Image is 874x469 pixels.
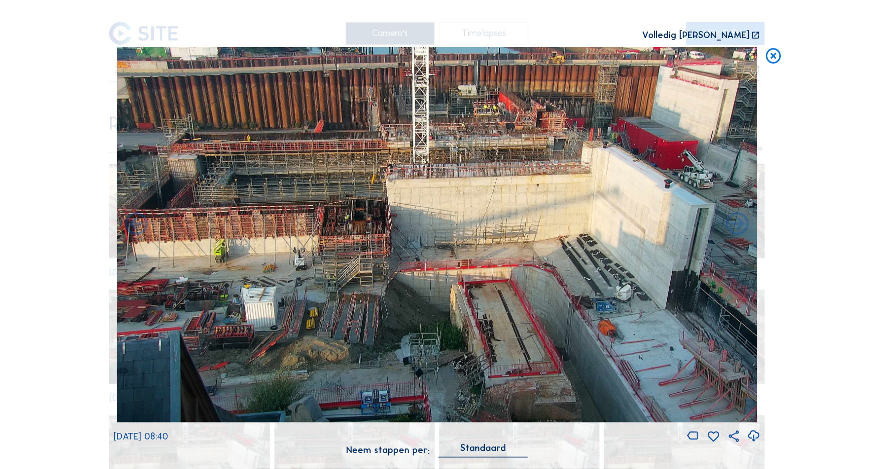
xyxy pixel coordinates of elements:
[724,211,752,239] i: Back
[643,31,750,40] div: Volledig [PERSON_NAME]
[117,47,757,422] img: Image
[114,431,168,442] span: [DATE] 08:40
[346,445,430,454] div: Neem stappen per:
[123,211,150,239] i: Forward
[460,443,506,452] div: Standaard
[439,443,528,457] div: Standaard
